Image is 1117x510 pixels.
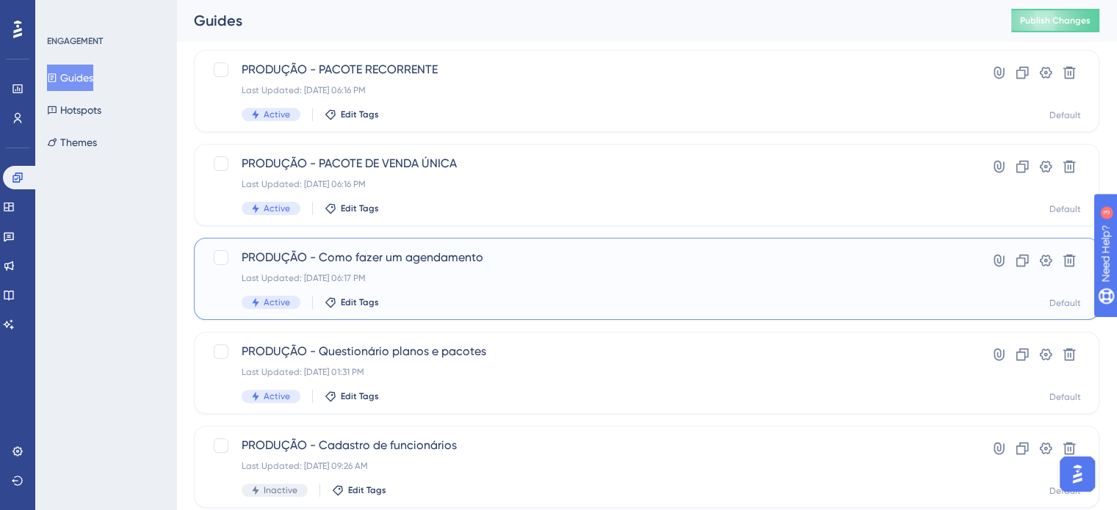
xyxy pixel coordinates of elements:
[1049,109,1081,121] div: Default
[341,203,379,214] span: Edit Tags
[1049,297,1081,309] div: Default
[325,296,379,308] button: Edit Tags
[325,390,379,402] button: Edit Tags
[348,484,386,496] span: Edit Tags
[242,366,934,378] div: Last Updated: [DATE] 01:31 PM
[47,97,101,123] button: Hotspots
[242,249,934,266] span: PRODUÇÃO - Como fazer um agendamento
[242,61,934,79] span: PRODUÇÃO - PACOTE RECORRENTE
[1049,485,1081,497] div: Default
[47,35,103,47] div: ENGAGEMENT
[242,460,934,472] div: Last Updated: [DATE] 09:26 AM
[1049,391,1081,403] div: Default
[264,203,290,214] span: Active
[242,84,934,96] div: Last Updated: [DATE] 06:16 PM
[194,10,975,31] div: Guides
[102,7,106,19] div: 3
[325,109,379,120] button: Edit Tags
[332,484,386,496] button: Edit Tags
[341,296,379,308] span: Edit Tags
[264,390,290,402] span: Active
[1055,452,1099,496] iframe: UserGuiding AI Assistant Launcher
[341,390,379,402] span: Edit Tags
[1049,203,1081,215] div: Default
[242,178,934,190] div: Last Updated: [DATE] 06:16 PM
[47,129,97,156] button: Themes
[242,272,934,284] div: Last Updated: [DATE] 06:17 PM
[47,65,93,91] button: Guides
[242,343,934,360] span: PRODUÇÃO - Questionário planos e pacotes
[325,203,379,214] button: Edit Tags
[242,437,934,454] span: PRODUÇÃO - Cadastro de funcionários
[35,4,92,21] span: Need Help?
[264,109,290,120] span: Active
[264,296,290,308] span: Active
[1020,15,1091,26] span: Publish Changes
[341,109,379,120] span: Edit Tags
[242,155,934,172] span: PRODUÇÃO - PACOTE DE VENDA ÚNICA
[1011,9,1099,32] button: Publish Changes
[264,484,297,496] span: Inactive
